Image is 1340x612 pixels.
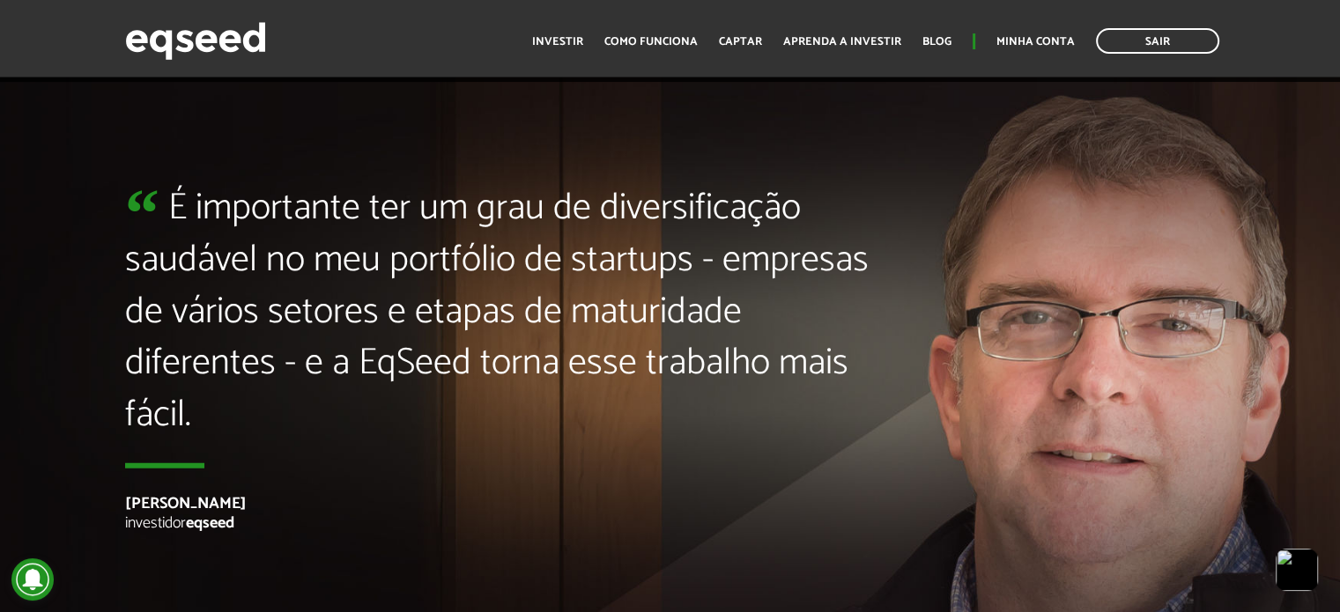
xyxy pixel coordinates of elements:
[1096,28,1219,54] a: Sair
[783,36,901,48] a: Aprenda a investir
[922,36,951,48] a: Blog
[604,36,698,48] a: Como funciona
[186,510,234,536] strong: eqseed
[719,36,762,48] a: Captar
[125,495,880,514] p: [PERSON_NAME]
[125,18,266,64] img: EqSeed
[125,514,880,534] p: investidor
[996,36,1075,48] a: Minha conta
[125,183,880,468] blockquote: É importante ter um grau de diversificação saudável no meu portfólio de startups - empresas de vá...
[532,36,583,48] a: Investir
